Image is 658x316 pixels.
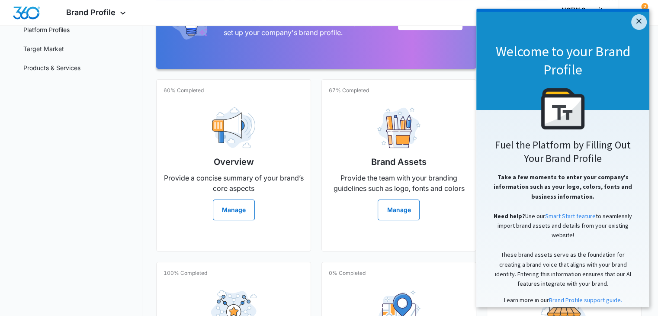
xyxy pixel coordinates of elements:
p: 100% Completed [164,269,207,277]
p: 67% Completed [329,87,369,94]
a: Brand Profile support guide. [73,287,146,295]
a: Target Market [23,44,64,53]
span: Brand Profile [66,8,116,17]
button: Manage [213,200,255,220]
p: Provide a concise summary of your brand’s core aspects [164,173,304,193]
div: notifications count [641,3,648,10]
span: 2 [641,3,648,10]
span: Take a few moments to enter your company's information such as your logo, colors, fonts and busin... [17,164,156,192]
h2: Brand Assets [371,155,427,168]
div: account name [562,6,606,13]
a: Close modal [155,6,170,21]
h2: Overview [214,155,254,168]
p: Learn more in our [9,287,164,296]
a: 60% CompletedOverviewProvide a concise summary of your brand’s core aspectsManage [156,79,311,252]
p: 60% Completed [164,87,204,94]
button: Manage [378,200,420,220]
a: Platform Profiles [23,25,70,34]
h2: Fuel the Platform by Filling Out Your Brand Profile [9,129,164,156]
a: Products & Services [23,63,80,72]
span: Need help? [17,203,49,211]
p: Provide the team with your branding guidelines such as logo, fonts and colors [329,173,469,193]
span: Use our to seamlessly import brand assets and details from your existing website! [21,203,156,231]
p: Utilize our powerful automated tools to quickly set up your company's brand profile. [224,17,384,38]
span: These brand assets serve as the foundation for creating a brand voice that aligns with your brand... [19,242,155,279]
p: 0% Completed [329,269,366,277]
a: Smart Start feature [69,203,119,211]
a: 67% CompletedBrand AssetsProvide the team with your branding guidelines such as logo, fonts and c... [321,79,476,252]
